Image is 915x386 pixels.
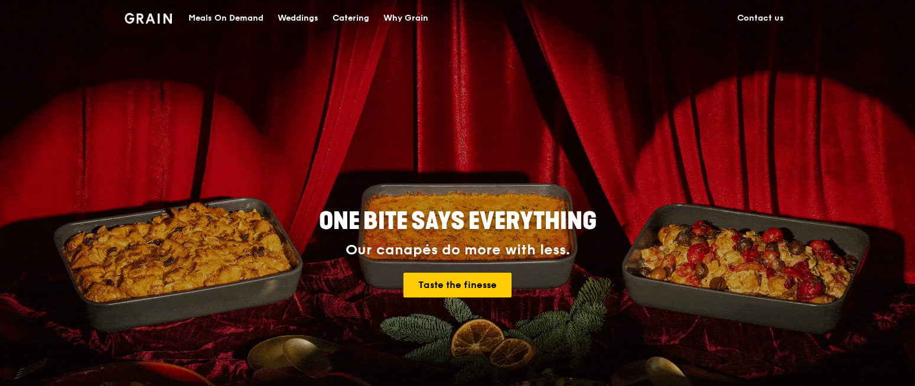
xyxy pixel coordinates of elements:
a: Weddings [271,1,325,36]
img: Grain [125,13,172,24]
a: Catering [325,1,376,36]
a: Contact us [730,1,791,36]
div: Why Grain [383,1,428,36]
div: Weddings [278,1,318,36]
div: Meals On Demand [188,1,263,36]
span: ONE BITE SAYS EVERYTHING [319,207,597,235]
div: Our canapés do more with less. [245,242,670,259]
a: Why Grain [376,1,435,36]
a: Taste the finesse [403,273,512,297]
div: Catering [333,1,369,36]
